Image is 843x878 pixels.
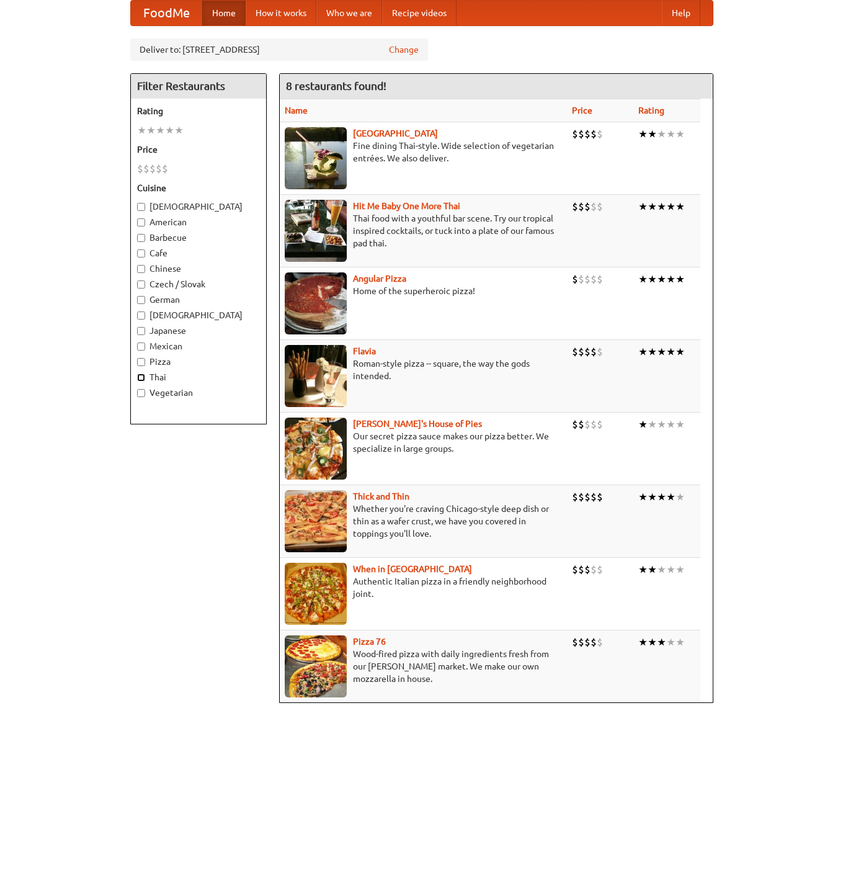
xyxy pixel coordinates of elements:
[591,635,597,649] li: $
[353,419,482,429] a: [PERSON_NAME]'s House of Pies
[143,162,149,176] li: $
[353,564,472,574] a: When in [GEOGRAPHIC_DATA]
[353,637,386,647] a: Pizza 76
[578,490,584,504] li: $
[285,575,563,600] p: Authentic Italian pizza in a friendly neighborhood joint.
[666,418,676,431] li: ★
[638,127,648,141] li: ★
[584,345,591,359] li: $
[137,358,145,366] input: Pizza
[676,418,685,431] li: ★
[137,249,145,258] input: Cafe
[285,285,563,297] p: Home of the superheroic pizza!
[666,490,676,504] li: ★
[572,418,578,431] li: $
[137,389,145,397] input: Vegetarian
[137,203,145,211] input: [DEMOGRAPHIC_DATA]
[657,200,666,213] li: ★
[353,274,406,284] a: Angular Pizza
[648,200,657,213] li: ★
[648,418,657,431] li: ★
[578,635,584,649] li: $
[137,278,260,290] label: Czech / Slovak
[584,127,591,141] li: $
[137,182,260,194] h5: Cuisine
[353,128,438,138] a: [GEOGRAPHIC_DATA]
[572,345,578,359] li: $
[591,127,597,141] li: $
[285,345,347,407] img: flavia.jpg
[648,635,657,649] li: ★
[638,200,648,213] li: ★
[137,200,260,213] label: [DEMOGRAPHIC_DATA]
[137,311,145,320] input: [DEMOGRAPHIC_DATA]
[353,346,376,356] a: Flavia
[591,200,597,213] li: $
[285,635,347,697] img: pizza76.jpg
[174,123,184,137] li: ★
[597,127,603,141] li: $
[130,38,428,61] div: Deliver to: [STREET_ADDRESS]
[648,272,657,286] li: ★
[137,340,260,352] label: Mexican
[597,272,603,286] li: $
[657,418,666,431] li: ★
[572,105,592,115] a: Price
[597,345,603,359] li: $
[591,345,597,359] li: $
[597,490,603,504] li: $
[137,280,145,289] input: Czech / Slovak
[584,490,591,504] li: $
[638,272,648,286] li: ★
[666,127,676,141] li: ★
[657,272,666,286] li: ★
[597,200,603,213] li: $
[285,140,563,164] p: Fine dining Thai-style. Wide selection of vegetarian entrées. We also deliver.
[666,200,676,213] li: ★
[285,105,308,115] a: Name
[676,127,685,141] li: ★
[597,635,603,649] li: $
[591,272,597,286] li: $
[584,272,591,286] li: $
[676,200,685,213] li: ★
[285,430,563,455] p: Our secret pizza sauce makes our pizza better. We specialize in large groups.
[137,143,260,156] h5: Price
[591,563,597,576] li: $
[285,490,347,552] img: thick.jpg
[662,1,700,25] a: Help
[137,356,260,368] label: Pizza
[666,563,676,576] li: ★
[676,272,685,286] li: ★
[316,1,382,25] a: Who we are
[666,345,676,359] li: ★
[638,563,648,576] li: ★
[638,418,648,431] li: ★
[137,371,260,383] label: Thai
[285,648,563,685] p: Wood-fired pizza with daily ingredients fresh from our [PERSON_NAME] market. We make our own mozz...
[657,127,666,141] li: ★
[648,563,657,576] li: ★
[137,387,260,399] label: Vegetarian
[638,345,648,359] li: ★
[131,74,266,99] h4: Filter Restaurants
[137,234,145,242] input: Barbecue
[353,201,460,211] b: Hit Me Baby One More Thai
[584,200,591,213] li: $
[597,418,603,431] li: $
[156,123,165,137] li: ★
[137,162,143,176] li: $
[137,218,145,226] input: American
[572,563,578,576] li: $
[137,343,145,351] input: Mexican
[648,127,657,141] li: ★
[572,272,578,286] li: $
[638,635,648,649] li: ★
[578,345,584,359] li: $
[389,43,419,56] a: Change
[165,123,174,137] li: ★
[578,418,584,431] li: $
